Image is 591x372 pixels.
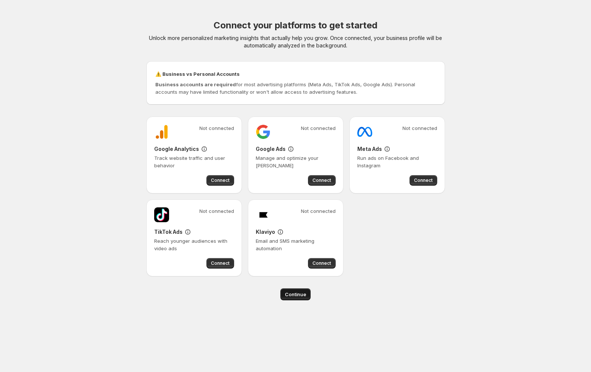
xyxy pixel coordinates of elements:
[214,19,377,31] h2: Connect your platforms to get started
[211,260,230,266] span: Connect
[199,207,234,215] span: Not connected
[357,145,382,153] h3: Meta Ads
[154,145,199,153] h3: Google Analytics
[146,34,445,49] p: Unlock more personalized marketing insights that actually help you grow. Once connected, your bus...
[256,237,336,252] p: Email and SMS marketing automation
[285,291,306,298] span: Continue
[155,81,436,96] p: for most advertising platforms (Meta Ads, TikTok Ads, Google Ads). Personal accounts may have lim...
[410,175,437,186] button: Connect
[357,124,372,139] img: Meta Ads logo
[206,258,234,269] button: Connect
[256,228,275,236] h3: Klaviyo
[155,70,436,78] h3: ⚠️ Business vs Personal Accounts
[256,124,271,139] img: Google Ads logo
[256,207,271,222] img: Klaviyo logo
[155,81,236,87] strong: Business accounts are required
[154,207,169,222] img: TikTok Ads logo
[154,228,183,236] h3: TikTok Ads
[154,154,234,169] p: Track website traffic and user behavior
[280,288,311,300] button: Continue
[402,124,437,132] span: Not connected
[154,124,169,139] img: Google Analytics logo
[256,145,286,153] h3: Google Ads
[256,154,336,169] p: Manage and optimize your [PERSON_NAME]
[308,175,336,186] button: Connect
[301,207,336,215] span: Not connected
[199,124,234,132] span: Not connected
[414,177,433,183] span: Connect
[312,177,331,183] span: Connect
[357,154,437,169] p: Run ads on Facebook and Instagram
[301,124,336,132] span: Not connected
[154,237,234,252] p: Reach younger audiences with video ads
[312,260,331,266] span: Connect
[211,177,230,183] span: Connect
[308,258,336,269] button: Connect
[206,175,234,186] button: Connect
